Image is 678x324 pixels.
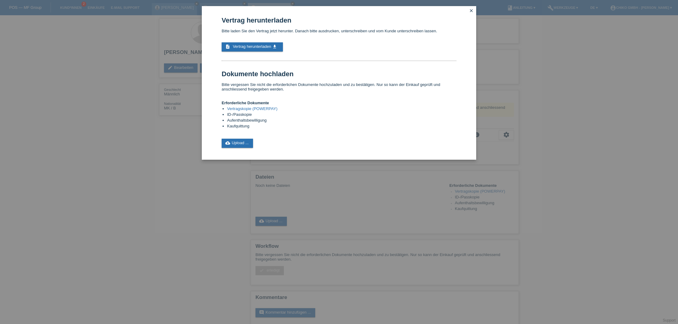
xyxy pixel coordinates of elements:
a: description Vertrag herunterladen get_app [222,42,283,52]
i: description [225,44,230,49]
li: Kaufquittung [227,124,456,130]
i: close [469,8,474,13]
p: Bitte vergessen Sie nicht die erforderlichen Dokumente hochzuladen und zu bestätigen. Nur so kann... [222,82,456,91]
h4: Erforderliche Dokumente [222,101,456,105]
h1: Vertrag herunterladen [222,16,456,24]
p: Bitte laden Sie den Vertrag jetzt herunter. Danach bitte ausdrucken, unterschreiben und vom Kunde... [222,29,456,33]
li: Aufenthaltsbewilligung [227,118,456,124]
i: cloud_upload [225,141,230,145]
a: Vertragskopie (POWERPAY) [227,106,277,111]
li: ID-/Passkopie [227,112,456,118]
a: close [467,8,475,15]
a: cloud_uploadUpload ... [222,139,253,148]
span: Vertrag herunterladen [233,44,271,49]
h1: Dokumente hochladen [222,70,456,78]
i: get_app [272,44,277,49]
